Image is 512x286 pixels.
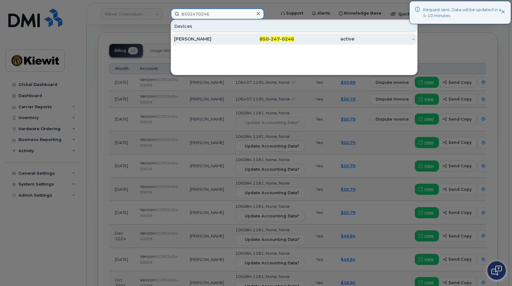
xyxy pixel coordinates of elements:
span: 247 [271,36,280,42]
div: Devices [172,20,417,32]
img: Open chat [491,266,502,275]
div: - - [234,36,294,42]
div: active [294,36,354,42]
input: Find something... [171,8,264,19]
div: [PERSON_NAME] [174,36,234,42]
span: 0246 [282,36,294,42]
span: 850 [260,36,269,42]
div: Request sent. Data will be updated in a 5-10 minutes. [423,7,501,18]
a: [PERSON_NAME]850-247-0246active- [172,33,417,45]
div: - [354,36,414,42]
